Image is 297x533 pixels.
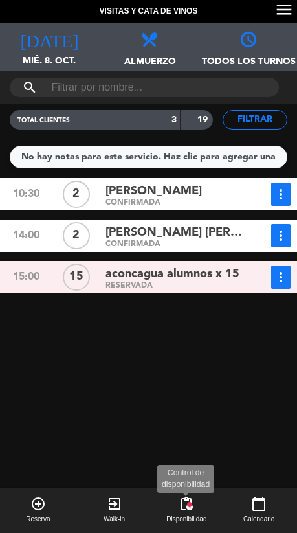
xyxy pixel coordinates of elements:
button: exit_to_appWalk-in [76,488,153,533]
span: TOTAL CLIENTES [17,117,70,124]
span: Walk-in [104,514,125,525]
i: calendar_today [251,496,267,512]
button: more_vert [271,183,291,206]
div: No hay notas para este servicio. Haz clic para agregar una [21,150,276,164]
div: 15 [63,264,90,291]
span: Reserva [26,514,50,525]
button: more_vert [271,224,291,247]
i: add_circle_outline [30,496,46,512]
i: more_vert [273,269,289,285]
div: 10:30 [1,183,51,206]
strong: 3 [171,115,177,124]
button: calendar_todayCalendario [221,488,297,533]
div: CONFIRMADA [105,242,246,247]
span: fiber_manual_record [186,501,193,508]
i: exit_to_app [107,496,122,512]
span: Calendario [243,514,274,525]
div: 15:00 [1,266,51,289]
strong: 19 [197,115,210,124]
div: 2 [63,181,90,208]
div: Control de disponibilidad [157,464,214,493]
span: aconcagua alumnos x 15 [105,265,239,284]
div: 14:00 [1,224,51,247]
div: RESERVADA [105,283,246,289]
span: pending_actions [179,496,194,512]
span: [PERSON_NAME] [PERSON_NAME] [105,223,246,242]
div: 2 [63,222,90,249]
button: Filtrar [223,110,287,130]
button: more_vert [271,266,291,289]
input: Filtrar por nombre... [50,78,238,97]
i: more_vert [273,187,289,202]
i: more_vert [273,228,289,244]
div: CONFIRMADA [105,200,246,206]
span: [PERSON_NAME] [105,182,202,201]
span: Visitas y Cata de Vinos [100,5,198,18]
i: search [22,80,38,95]
i: [DATE] [20,29,78,47]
